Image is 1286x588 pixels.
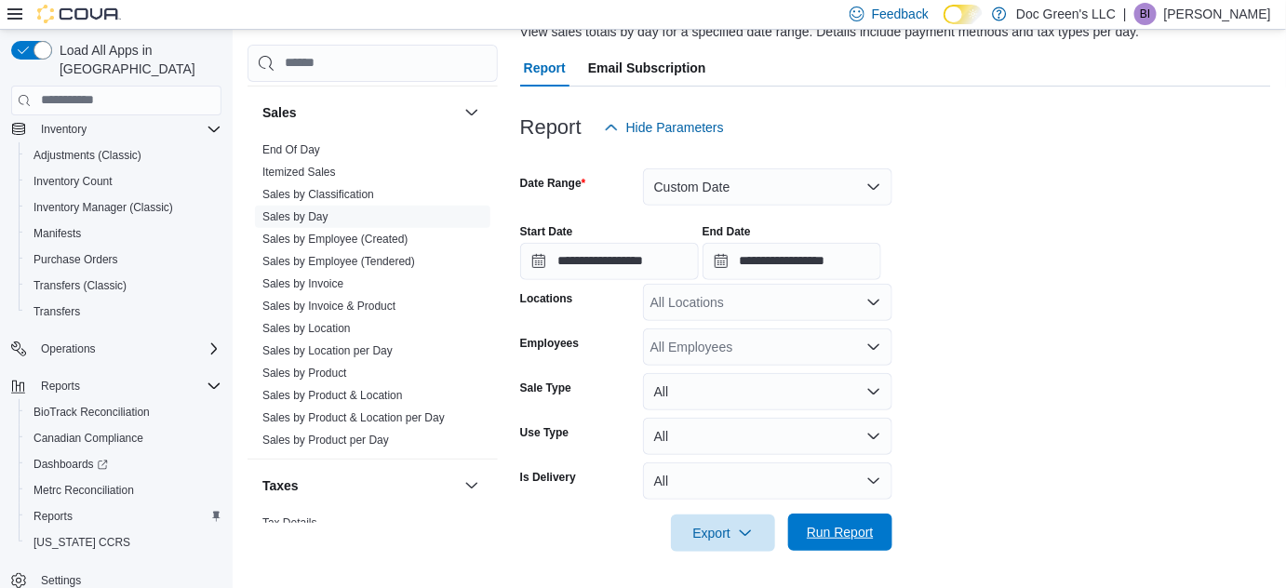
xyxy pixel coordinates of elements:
a: Dashboards [26,453,115,475]
button: Inventory Manager (Classic) [19,194,229,220]
span: Inventory Manager (Classic) [26,196,221,219]
button: Run Report [788,514,892,551]
span: Itemized Sales [262,165,336,180]
button: Taxes [461,474,483,497]
p: Doc Green's LLC [1016,3,1116,25]
span: Canadian Compliance [33,431,143,446]
button: Operations [4,336,229,362]
a: Sales by Product & Location [262,389,403,402]
button: Sales [262,103,457,122]
span: Dashboards [26,453,221,475]
label: Sale Type [520,381,571,395]
button: Transfers (Classic) [19,273,229,299]
span: BioTrack Reconciliation [26,401,221,423]
span: Metrc Reconciliation [33,483,134,498]
label: End Date [703,224,751,239]
span: Transfers (Classic) [26,274,221,297]
a: BioTrack Reconciliation [26,401,157,423]
input: Press the down key to open a popover containing a calendar. [520,243,699,280]
span: Sales by Invoice [262,276,343,291]
div: Brandan Isley [1134,3,1157,25]
a: Inventory Manager (Classic) [26,196,181,219]
a: Transfers [26,301,87,323]
span: Load All Apps in [GEOGRAPHIC_DATA] [52,41,221,78]
button: Inventory [33,118,94,140]
button: Adjustments (Classic) [19,142,229,168]
span: Inventory Manager (Classic) [33,200,173,215]
span: Inventory Count [26,170,221,193]
a: Metrc Reconciliation [26,479,141,501]
span: Export [682,514,764,552]
a: Canadian Compliance [26,427,151,449]
a: Sales by Employee (Created) [262,233,409,246]
button: Taxes [262,476,457,495]
button: Export [671,514,775,552]
span: Reports [41,379,80,394]
button: Transfers [19,299,229,325]
span: Operations [33,338,221,360]
label: Locations [520,291,573,306]
button: Inventory Count [19,168,229,194]
span: Sales by Location per Day [262,343,393,358]
input: Dark Mode [944,5,983,24]
input: Press the down key to open a popover containing a calendar. [703,243,881,280]
a: Sales by Product per Day [262,434,389,447]
p: [PERSON_NAME] [1164,3,1271,25]
a: Dashboards [19,451,229,477]
span: Sales by Product [262,366,347,381]
span: Dashboards [33,457,108,472]
a: End Of Day [262,143,320,156]
span: Transfers [26,301,221,323]
button: All [643,418,892,455]
a: Manifests [26,222,88,245]
span: Transfers (Classic) [33,278,127,293]
button: Inventory [4,116,229,142]
button: BioTrack Reconciliation [19,399,229,425]
span: Feedback [872,5,929,23]
button: Open list of options [866,340,881,354]
span: Dark Mode [944,24,944,25]
a: Sales by Product & Location per Day [262,411,445,424]
label: Is Delivery [520,470,576,485]
span: BI [1140,3,1150,25]
button: Hide Parameters [596,109,731,146]
a: Sales by Product [262,367,347,380]
span: Email Subscription [588,49,706,87]
span: Purchase Orders [26,248,221,271]
span: Manifests [33,226,81,241]
span: Sales by Classification [262,187,374,202]
span: Manifests [26,222,221,245]
span: Inventory [33,118,221,140]
label: Use Type [520,425,569,440]
a: Sales by Invoice [262,277,343,290]
button: Sales [461,101,483,124]
span: Sales by Day [262,209,328,224]
span: Metrc Reconciliation [26,479,221,501]
span: Reports [33,509,73,524]
button: Canadian Compliance [19,425,229,451]
span: Adjustments (Classic) [33,148,141,163]
button: Reports [33,375,87,397]
span: Sales by Employee (Created) [262,232,409,247]
h3: Report [520,116,582,139]
span: Canadian Compliance [26,427,221,449]
button: Reports [19,503,229,529]
span: Sales by Product per Day [262,433,389,448]
span: Inventory [41,122,87,137]
label: Employees [520,336,579,351]
a: Sales by Employee (Tendered) [262,255,415,268]
span: Adjustments (Classic) [26,144,221,167]
span: Sales by Location [262,321,351,336]
span: Sales by Employee (Tendered) [262,254,415,269]
button: [US_STATE] CCRS [19,529,229,555]
span: Tax Details [262,515,317,530]
span: Transfers [33,304,80,319]
span: Sales by Product & Location per Day [262,410,445,425]
a: Tax Details [262,516,317,529]
span: Sales by Invoice & Product [262,299,395,314]
a: Sales by Invoice & Product [262,300,395,313]
a: Purchase Orders [26,248,126,271]
button: Open list of options [866,295,881,310]
button: Custom Date [643,168,892,206]
h3: Taxes [262,476,299,495]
